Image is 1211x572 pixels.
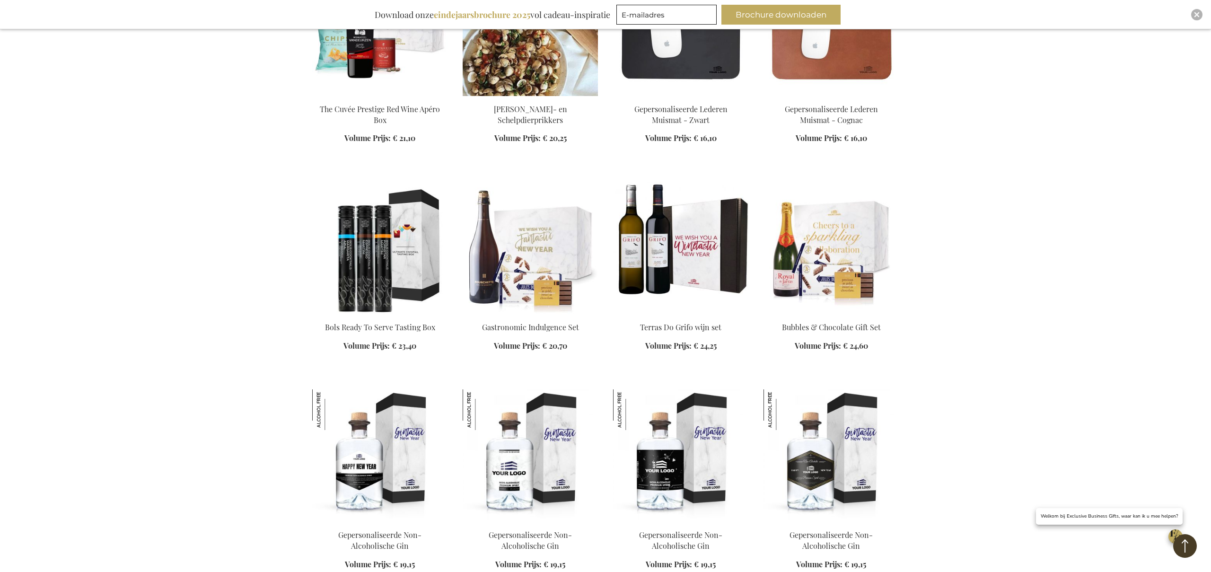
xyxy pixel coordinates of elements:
a: Gepersonaliseerde Non-Alcoholische Gin Gepersonaliseerde Non-Alcoholische Gin [312,518,448,527]
span: Volume Prijs: [796,559,842,569]
a: Volume Prijs: € 19,15 [495,559,565,570]
span: Volume Prijs: [344,133,391,143]
span: Volume Prijs: [645,133,692,143]
form: marketing offers and promotions [616,5,720,27]
img: Bols Ready To Serve Tasting Box [312,182,448,314]
a: Gepersonaliseerde Non-Alcoholische Gin Gepersonaliseerde Non-Alcoholische Gin [613,518,748,527]
a: Gepersonaliseerde Non-Alcoholische Gin [338,530,421,551]
a: Gepersonaliseerde Non-Alcoholische Gin [639,530,722,551]
span: Volume Prijs: [494,341,540,351]
a: Bubbles & Chocolate Gift Set [782,322,881,332]
a: Volume Prijs: € 23,40 [343,341,416,352]
a: Volume Prijs: € 19,15 [646,559,716,570]
a: Terras Do Grifo wijn set [640,322,721,332]
a: Gepersonaliseerde Lederen Muismat - Zwart [634,104,728,125]
a: Gepersonaliseerde Lederen Muismat - Cognac [785,104,878,125]
a: Griffo Do Terras wijn set [613,310,748,319]
a: Volume Prijs: € 24,25 [645,341,717,352]
span: Volume Prijs: [796,133,842,143]
span: Volume Prijs: [645,341,692,351]
img: Gepersonaliseerde Non-Alcoholische Gin [613,389,748,522]
a: Gepersonaliseerde Non-Alcoholische Gin [790,530,873,551]
span: € 16,10 [844,133,867,143]
img: Gepersonaliseerde Non-Alcoholische Gin [463,389,598,522]
a: Bubbles & Chocolate Gift Set [763,310,899,319]
span: € 19,15 [844,559,866,569]
span: Volume Prijs: [795,341,841,351]
span: Volume Prijs: [343,341,390,351]
a: Volume Prijs: € 16,10 [645,133,717,144]
div: Close [1191,9,1202,20]
a: Leather Mouse Pad - Cognac [763,92,899,101]
img: Griffo Do Terras wijn set [613,182,748,314]
img: Gepersonaliseerde Non-Alcoholische Gin [312,389,353,430]
a: Bols Ready To Serve Tasting Box [325,322,435,332]
span: Volume Prijs: [345,559,391,569]
span: € 19,15 [393,559,415,569]
button: Brochure downloaden [721,5,841,25]
span: € 24,25 [693,341,717,351]
img: Gepersonaliseerde Non-Alcoholische Gin [613,389,654,430]
a: Volume Prijs: € 16,10 [796,133,867,144]
a: Gastronomic Indulgence Set [482,322,579,332]
span: € 23,40 [392,341,416,351]
b: eindejaarsbrochure 2025 [434,9,530,20]
span: € 20,70 [542,341,567,351]
span: € 19,15 [544,559,565,569]
a: Gepersonaliseerde Alcoholvrije Gin Gepersonaliseerde Non-Alcoholische Gin [763,518,899,527]
a: Anovi Schaal- en Schelpdierprikkers [463,92,598,101]
img: Bubbles & Chocolate Gift Set [763,182,899,314]
a: The Cuvée Prestige Red Wine Apéro Box [320,104,440,125]
span: € 24,60 [843,341,868,351]
img: Gepersonaliseerde Non-Alcoholische Gin [312,389,448,522]
a: Bols Ready To Serve Tasting Box [312,310,448,319]
span: € 19,15 [694,559,716,569]
div: Download onze vol cadeau-inspiratie [370,5,614,25]
a: The Cuvée Prestige Red Wine Apéro Box [312,92,448,101]
a: Gepersonaliseerde Non-Alcoholische Gin [489,530,572,551]
a: Volume Prijs: € 19,15 [345,559,415,570]
span: Volume Prijs: [646,559,692,569]
a: Personalised Leather Mouse Pad - Black [613,92,748,101]
img: Close [1194,12,1200,18]
a: Gepersonaliseerde Non-Alcoholische Gin Gepersonaliseerde Non-Alcoholische Gin [463,518,598,527]
img: Gepersonaliseerde Non-Alcoholische Gin [763,389,804,430]
a: Gastronomic Indulgence Set [463,310,598,319]
input: E-mailadres [616,5,717,25]
img: Gepersonaliseerde Non-Alcoholische Gin [463,389,503,430]
a: Volume Prijs: € 19,15 [796,559,866,570]
a: Volume Prijs: € 21,10 [344,133,415,144]
img: Gastronomic Indulgence Set [463,182,598,314]
span: € 16,10 [693,133,717,143]
span: Volume Prijs: [495,559,542,569]
a: Volume Prijs: € 24,60 [795,341,868,352]
span: € 21,10 [393,133,415,143]
a: Volume Prijs: € 20,70 [494,341,567,352]
img: Gepersonaliseerde Alcoholvrije Gin [763,389,899,522]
